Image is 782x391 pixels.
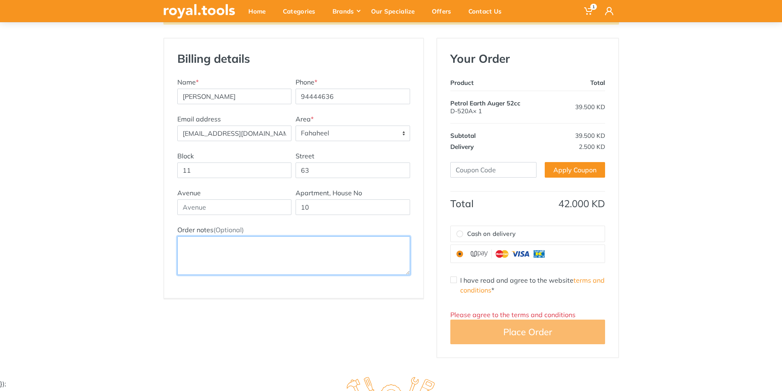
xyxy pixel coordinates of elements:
[296,114,314,124] label: Area
[450,99,521,107] span: Petrol Earth Auger 52cc
[177,114,221,124] label: Email address
[296,126,410,141] span: Fahaheel
[545,123,605,141] td: 39.500 KD
[177,199,292,215] input: Avenue
[450,91,545,123] td: D-520A× 1
[450,52,605,66] h3: Your Order
[296,199,410,215] input: House
[175,52,294,66] h3: Billing details
[467,248,549,259] img: upay.png
[177,188,201,198] label: Avenue
[177,77,199,87] label: Name
[545,103,605,111] div: 39.500 KD
[545,77,605,91] th: Total
[460,275,605,295] label: I have read and agree to the website *
[296,188,362,198] label: Apartment, House No
[177,151,194,161] label: Block
[213,226,244,234] span: (Optional)
[590,4,597,10] span: 1
[450,191,545,209] th: Total
[426,2,463,20] div: Offers
[545,162,605,178] a: Apply Coupon
[296,77,317,87] label: Phone
[450,311,576,319] span: Please agree to the terms and conditions
[579,143,605,151] span: 2.500 KD
[463,2,513,20] div: Contact Us
[243,2,277,20] div: Home
[450,141,545,152] th: Delivery
[177,126,292,141] input: Email address
[177,225,244,235] label: Order notes
[327,2,365,20] div: Brands
[296,162,410,178] input: Street
[450,320,605,344] button: Place Order
[177,89,292,104] input: Name
[296,89,410,104] input: Phone
[450,77,545,91] th: Product
[450,162,537,178] input: Coupon Code
[365,2,426,20] div: Our Specialize
[296,151,314,161] label: Street
[450,123,545,141] th: Subtotal
[277,2,327,20] div: Categories
[467,229,516,239] span: Cash on delivery
[163,4,235,18] img: royal.tools Logo
[558,197,605,210] span: 42.000 KD
[177,162,292,178] input: Block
